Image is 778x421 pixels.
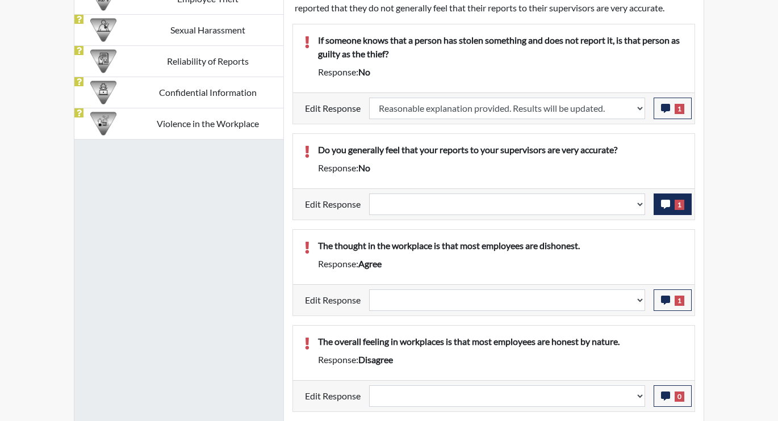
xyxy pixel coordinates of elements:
[305,98,361,119] label: Edit Response
[309,353,692,367] div: Response:
[361,289,654,311] div: Update the test taker's response, the change might impact the score
[358,258,382,269] span: agree
[309,161,692,175] div: Response:
[132,14,283,45] td: Sexual Harassment
[675,296,684,306] span: 1
[675,391,684,402] span: 0
[358,66,370,77] span: no
[318,33,683,61] p: If someone knows that a person has stolen something and does not report it, is that person as gui...
[361,385,654,407] div: Update the test taker's response, the change might impact the score
[318,143,683,157] p: Do you generally feel that your reports to your supervisors are very accurate?
[318,335,683,348] p: The overall feeling in workplaces is that most employees are honest by nature.
[309,257,692,271] div: Response:
[675,200,684,210] span: 1
[654,289,692,311] button: 1
[90,79,116,106] img: CATEGORY%20ICON-05.742ef3c8.png
[318,239,683,252] p: The thought in the workplace is that most employees are dishonest.
[305,289,361,311] label: Edit Response
[654,98,692,119] button: 1
[361,98,654,119] div: Update the test taker's response, the change might impact the score
[358,162,370,173] span: no
[309,65,692,79] div: Response:
[132,77,283,108] td: Confidential Information
[654,385,692,407] button: 0
[361,193,654,215] div: Update the test taker's response, the change might impact the score
[305,385,361,407] label: Edit Response
[305,193,361,215] label: Edit Response
[90,111,116,137] img: CATEGORY%20ICON-26.eccbb84f.png
[132,45,283,77] td: Reliability of Reports
[358,354,393,365] span: disagree
[132,108,283,139] td: Violence in the Workplace
[90,17,116,43] img: CATEGORY%20ICON-23.dd685920.png
[654,193,692,215] button: 1
[675,104,684,114] span: 1
[90,48,116,74] img: CATEGORY%20ICON-20.4a32fe39.png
